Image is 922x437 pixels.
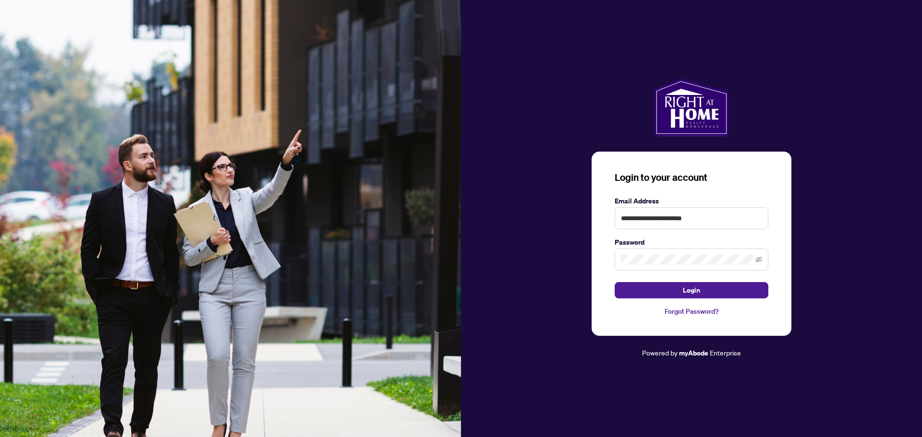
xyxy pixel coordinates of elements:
img: ma-logo [654,79,728,136]
button: Login [615,282,768,298]
label: Email Address [615,196,768,206]
label: Password [615,237,768,248]
span: Enterprise [710,348,741,357]
a: myAbode [679,348,708,358]
span: Login [683,283,700,298]
a: Forgot Password? [615,306,768,317]
span: eye-invisible [755,256,762,263]
h3: Login to your account [615,171,768,184]
span: Powered by [642,348,678,357]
